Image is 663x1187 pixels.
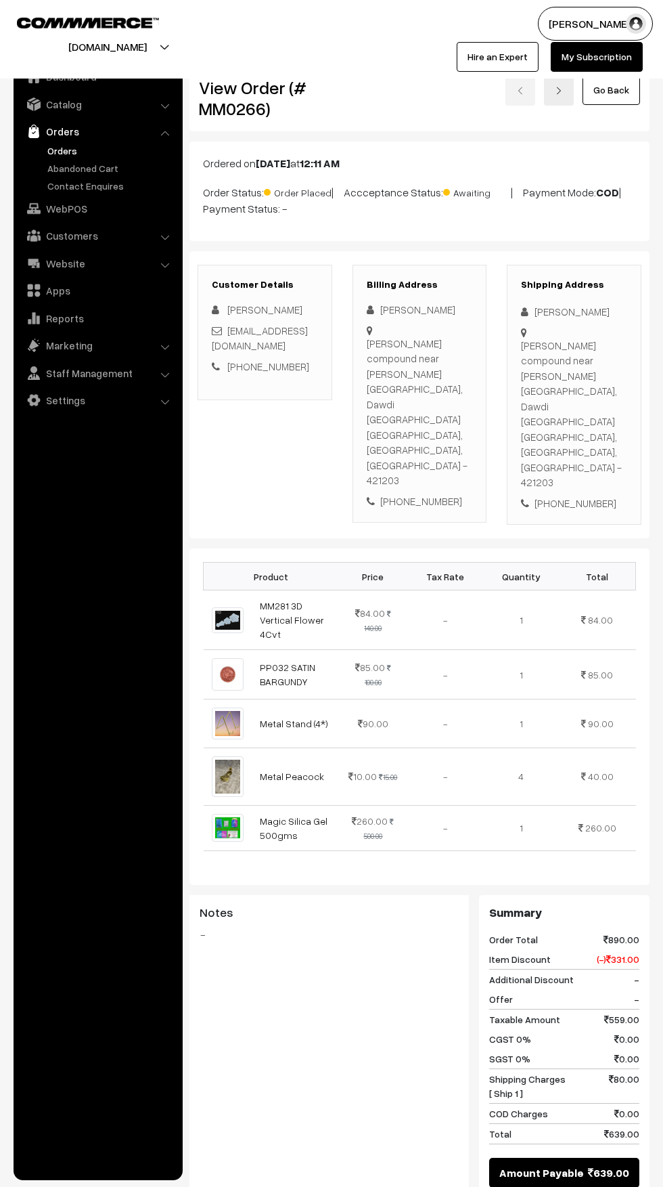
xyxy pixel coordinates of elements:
td: - [407,805,483,850]
h3: Summary [489,905,639,920]
span: 10.00 [348,771,377,782]
img: img-20231205-wa0005-1701778662281-mouldmarket.jpg [212,607,244,633]
td: - [407,699,483,748]
a: [PHONE_NUMBER] [227,360,309,372]
h3: Customer Details [212,279,318,290]
h3: Billing Address [367,279,473,290]
h2: View Order (# MM0266) [199,77,332,119]
span: CGST 0% [489,1032,531,1046]
img: user [626,14,646,34]
span: [PERSON_NAME] [227,303,302,316]
span: 639.00 [604,1127,639,1141]
strike: 140.00 [364,609,391,632]
a: Orders [17,119,178,144]
span: SGST 0% [489,1052,530,1066]
a: Metal Peacock [260,771,324,782]
button: [PERSON_NAME]… [538,7,653,41]
span: 890.00 [603,932,639,947]
a: PP032 SATIN BARGUNDY [260,662,315,687]
a: Metal Stand (4*) [260,718,328,729]
span: - [634,972,639,987]
span: 4 [518,771,524,782]
span: Offer [489,992,513,1006]
span: 0.00 [614,1106,639,1121]
span: 260.00 [585,822,616,834]
th: Price [339,563,407,590]
span: 1 [520,669,523,681]
a: COMMMERCE [17,14,135,30]
th: Total [559,563,635,590]
b: COD [596,186,619,199]
span: 0.00 [614,1032,639,1046]
a: My Subscription [551,42,643,72]
span: Amount Payable [499,1165,584,1181]
th: Quantity [483,563,559,590]
img: 1700132888055-361298780.png [212,658,244,690]
a: Go Back [582,75,640,105]
span: 85.00 [588,669,613,681]
th: Product [204,563,339,590]
span: 40.00 [588,771,614,782]
p: Ordered on at [203,155,636,171]
span: 1 [520,718,523,729]
div: [PERSON_NAME] compound near [PERSON_NAME][GEOGRAPHIC_DATA], Dawdi [GEOGRAPHIC_DATA] [GEOGRAPHIC_D... [521,338,627,490]
button: [DOMAIN_NAME] [21,30,194,64]
img: img-20240108-wa0069-1704951664820-mouldmarket.jpg [212,756,244,797]
span: 85.00 [355,662,385,673]
div: [PHONE_NUMBER] [367,494,473,509]
span: Order Placed [264,182,331,200]
a: Contact Enquires [44,179,178,193]
h3: Notes [200,905,459,920]
span: 90.00 [588,718,614,729]
a: Marketing [17,333,178,358]
a: Hire an Expert [457,42,539,72]
span: - [634,992,639,1006]
div: [PERSON_NAME] [367,302,473,318]
a: Staff Management [17,361,178,385]
span: 90.00 [358,718,388,729]
b: 12:11 AM [300,156,340,170]
div: [PERSON_NAME] [521,304,627,320]
h3: Shipping Address [521,279,627,290]
span: 639.00 [588,1165,629,1181]
a: Reports [17,306,178,330]
a: Settings [17,388,178,412]
span: 0.00 [614,1052,639,1066]
div: [PHONE_NUMBER] [521,496,627,511]
span: 84.00 [588,614,613,626]
blockquote: - [200,926,459,943]
span: Order Total [489,932,538,947]
span: 1 [520,614,523,626]
span: Taxable Amount [489,1012,560,1027]
img: COMMMERCE [17,18,159,28]
span: Shipping Charges [ Ship 1 ] [489,1072,566,1100]
span: Additional Discount [489,972,574,987]
a: Apps [17,278,178,303]
span: 559.00 [604,1012,639,1027]
a: MM281 3D Vertical Flower 4Cvt [260,600,324,640]
a: WebPOS [17,196,178,221]
strike: 500.00 [363,817,394,840]
span: 84.00 [355,607,385,619]
img: 1722079337499-209992765.png [212,814,244,841]
a: Catalog [17,92,178,116]
td: - [407,590,483,650]
a: Magic Silica Gel 500gms [260,815,327,841]
span: Total [489,1127,511,1141]
span: (-) 331.00 [597,952,639,966]
th: Tax Rate [407,563,483,590]
span: Item Discount [489,952,551,966]
span: 1 [520,822,523,834]
span: Awaiting [443,182,511,200]
p: Order Status: | Accceptance Status: | Payment Mode: | Payment Status: - [203,182,636,217]
b: [DATE] [256,156,290,170]
img: 1700853753480-601465238-removebg-preview.png [212,708,244,739]
span: COD Charges [489,1106,548,1121]
a: Website [17,251,178,276]
span: 260.00 [352,815,388,827]
div: [PERSON_NAME] compound near [PERSON_NAME][GEOGRAPHIC_DATA], Dawdi [GEOGRAPHIC_DATA] [GEOGRAPHIC_D... [367,336,473,488]
span: 80.00 [609,1072,639,1100]
a: [EMAIL_ADDRESS][DOMAIN_NAME] [212,324,308,352]
td: - [407,748,483,805]
td: - [407,650,483,699]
